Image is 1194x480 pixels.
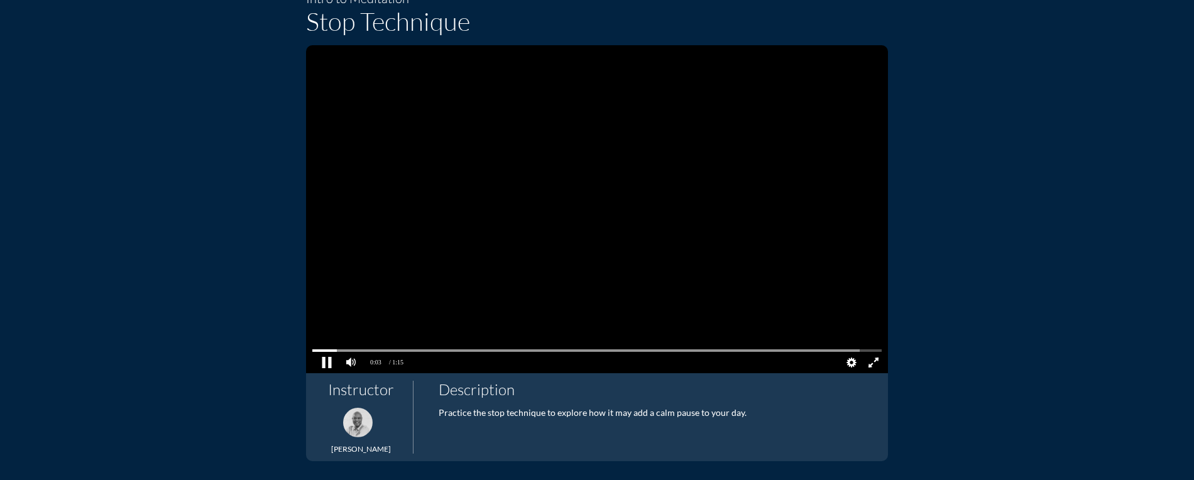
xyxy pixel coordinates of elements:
h4: Description [439,381,875,399]
span: [PERSON_NAME] [331,444,391,454]
div: Practice the stop technique to explore how it may add a calm pause to your day. [439,408,875,418]
h1: Stop Technique [306,6,888,36]
h4: Instructor [319,381,403,399]
img: 1582832593142%20-%2027a774d8d5.png [343,408,373,437]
